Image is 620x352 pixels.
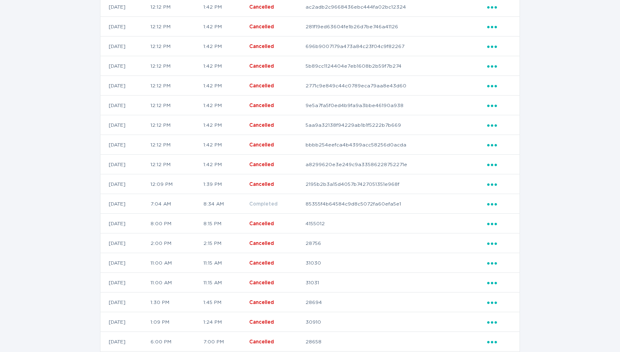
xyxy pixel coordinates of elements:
[150,332,203,352] td: 6:00 PM
[305,56,487,76] td: 5b89cc1124404e7eb1608b2b59f7b274
[100,253,520,273] tr: 1a3d54d7fa734022bd43a92e3a28428a
[249,182,274,187] span: Cancelled
[203,312,249,332] td: 1:24 PM
[487,258,511,267] div: Popover menu
[305,155,487,174] td: a8299620e3e249c9a33586228752271e
[100,332,520,352] tr: fbf13a2f044d4153897af626148b5b4b
[100,17,150,37] td: [DATE]
[249,221,274,226] span: Cancelled
[305,115,487,135] td: 5aa9a32138f94229ab1b1f5222b7b669
[487,121,511,130] div: Popover menu
[487,219,511,228] div: Popover menu
[305,37,487,56] td: 696b9007179a473a84c23f04c9f82267
[305,96,487,115] td: 9e5a7fa5f0ed4b9fa9a3bbe46190a938
[305,273,487,293] td: 31031
[100,37,150,56] td: [DATE]
[150,76,203,96] td: 12:12 PM
[150,233,203,253] td: 2:00 PM
[487,2,511,11] div: Popover menu
[487,160,511,169] div: Popover menu
[249,339,274,344] span: Cancelled
[150,17,203,37] td: 12:12 PM
[305,17,487,37] td: 281f19ed63604fe1b26d7be746a41126
[203,273,249,293] td: 11:15 AM
[150,253,203,273] td: 11:00 AM
[100,312,150,332] td: [DATE]
[249,300,274,305] span: Cancelled
[203,233,249,253] td: 2:15 PM
[305,174,487,194] td: 2195b2b3a15d4057b7427051351e968f
[150,312,203,332] td: 1:09 PM
[150,135,203,155] td: 12:12 PM
[249,280,274,285] span: Cancelled
[249,44,274,49] span: Cancelled
[100,293,520,312] tr: 977a8c299a6d4d4bae2186839c9c1f45
[203,253,249,273] td: 11:15 AM
[100,76,150,96] td: [DATE]
[100,233,520,253] tr: 9c94655681404001bb9b6ee5353900cc
[100,332,150,352] td: [DATE]
[100,253,150,273] td: [DATE]
[249,5,274,9] span: Cancelled
[249,123,274,128] span: Cancelled
[487,318,511,327] div: Popover menu
[100,56,520,76] tr: 237e895e2e5a4bd6bb0cb15458c7804c
[150,37,203,56] td: 12:12 PM
[203,37,249,56] td: 1:42 PM
[487,62,511,71] div: Popover menu
[100,115,150,135] td: [DATE]
[487,199,511,208] div: Popover menu
[249,64,274,69] span: Cancelled
[203,17,249,37] td: 1:42 PM
[249,83,274,88] span: Cancelled
[203,56,249,76] td: 1:42 PM
[100,135,520,155] tr: 5f646a32c9ac40f0af032d4fd97728db
[100,135,150,155] td: [DATE]
[203,293,249,312] td: 1:45 PM
[249,320,274,325] span: Cancelled
[203,96,249,115] td: 1:42 PM
[100,56,150,76] td: [DATE]
[100,194,520,214] tr: 2f0abf2aef6549c090069dbe0188d53d
[100,155,520,174] tr: 37d909b67d914502af386f7d08390914
[203,214,249,233] td: 8:15 PM
[150,155,203,174] td: 12:12 PM
[100,174,520,194] tr: 941a0ec35e1e4bdc84f597b337e9538f
[305,135,487,155] td: bbbb254eefca4b4399acc58256d0acda
[487,278,511,287] div: Popover menu
[150,115,203,135] td: 12:12 PM
[203,135,249,155] td: 1:42 PM
[150,174,203,194] td: 12:09 PM
[203,155,249,174] td: 1:42 PM
[100,155,150,174] td: [DATE]
[100,76,520,96] tr: 878c8f8e577844bc925f43182464f964
[150,96,203,115] td: 12:12 PM
[203,332,249,352] td: 7:00 PM
[487,22,511,31] div: Popover menu
[305,253,487,273] td: 31030
[100,214,520,233] tr: 1d64236fa6044ac289d4cadc4f348cae
[100,312,520,332] tr: 26f846e47cc84cf084f01c40c005bf56
[150,293,203,312] td: 1:30 PM
[249,162,274,167] span: Cancelled
[305,332,487,352] td: 28658
[305,293,487,312] td: 28694
[100,273,520,293] tr: 1f60d1ef0d9f4cb3b6247fad632ea0e4
[249,103,274,108] span: Cancelled
[305,214,487,233] td: 4155012
[487,42,511,51] div: Popover menu
[249,24,274,29] span: Cancelled
[249,261,274,265] span: Cancelled
[487,81,511,90] div: Popover menu
[100,96,520,115] tr: 31461e4a89c5464db491f35ad590f6a7
[100,214,150,233] td: [DATE]
[305,312,487,332] td: 30910
[100,96,150,115] td: [DATE]
[487,140,511,149] div: Popover menu
[100,194,150,214] td: [DATE]
[100,37,520,56] tr: 1c8b2e5d313a43c685df2f04370ec984
[249,142,274,147] span: Cancelled
[150,273,203,293] td: 11:00 AM
[203,174,249,194] td: 1:39 PM
[100,233,150,253] td: [DATE]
